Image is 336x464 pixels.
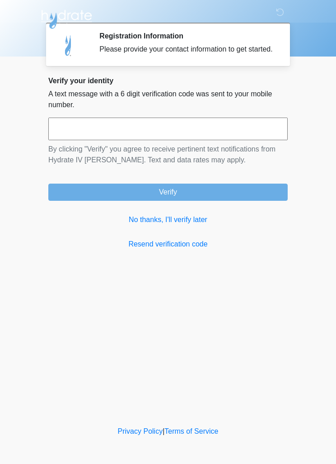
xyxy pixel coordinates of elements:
img: Hydrate IV Bar - Chandler Logo [39,7,93,29]
a: No thanks, I'll verify later [48,214,288,225]
div: Please provide your contact information to get started. [99,44,274,55]
p: By clicking "Verify" you agree to receive pertinent text notifications from Hydrate IV [PERSON_NA... [48,144,288,166]
h2: Verify your identity [48,76,288,85]
img: Agent Avatar [55,32,82,59]
p: A text message with a 6 digit verification code was sent to your mobile number. [48,89,288,110]
a: Privacy Policy [118,427,163,435]
a: Resend verification code [48,239,288,250]
button: Verify [48,184,288,201]
a: | [163,427,164,435]
a: Terms of Service [164,427,218,435]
